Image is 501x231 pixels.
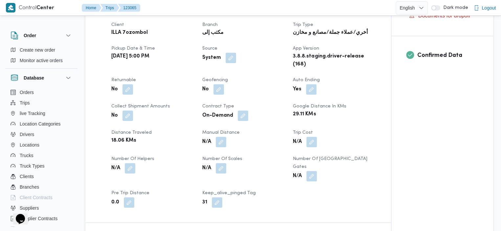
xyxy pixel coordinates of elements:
b: Center [36,6,54,11]
b: No [111,85,118,93]
span: Client Contracts [20,194,53,201]
h3: Database [24,74,44,82]
span: Suppliers [20,204,39,212]
span: Orders [20,88,34,96]
button: Locations [8,140,75,150]
span: Logout [482,4,496,12]
span: Returnable [111,78,136,82]
span: Trip Cost [293,130,313,135]
button: Location Categories [8,119,75,129]
span: Truck Types [20,162,44,170]
div: Database [5,87,77,229]
button: Create new order [8,45,75,55]
button: Supplier Contracts [8,213,75,224]
b: N/A [293,138,302,146]
b: مكتب إلى [202,29,224,37]
b: System [202,54,221,62]
button: Database [11,74,72,82]
span: Distance Traveled [111,130,152,135]
b: 3.8.8.staging.driver-release (168) [293,53,375,68]
b: N/A [293,172,302,180]
button: Drivers [8,129,75,140]
b: No [111,112,118,120]
b: 29.11 KMs [293,110,316,118]
span: Google distance in KMs [293,104,346,108]
span: Pickup date & time [111,46,155,51]
b: أخري/عملاء جملة/مصانع و مخازن [293,29,367,37]
span: Geofencing [202,78,228,82]
b: N/A [202,138,211,146]
button: Documents for dropoff [406,11,478,21]
img: X8yXhbKr1z7QwAAAABJRU5ErkJggg== [6,3,15,12]
button: Trucks [8,150,75,161]
b: 31 [202,198,207,206]
span: Supplier Contracts [20,215,57,222]
span: Create new order [20,46,55,54]
span: Trip Type [293,23,313,27]
button: Trips [100,4,119,12]
b: On-Demand [202,112,233,120]
span: Pre Trip Distance [111,191,149,195]
b: 0.0 [111,198,119,206]
span: Dark mode [440,5,468,11]
span: Documents for dropoff [418,12,470,20]
span: Number of [GEOGRAPHIC_DATA] Gates [293,157,367,169]
button: Monitor active orders [8,55,75,66]
span: Branches [20,183,39,191]
button: Logout [471,1,498,14]
span: Branch [202,23,218,27]
span: Trucks [20,151,33,159]
span: Source [202,46,217,51]
span: Number of Helpers [111,157,154,161]
span: Client [111,23,124,27]
button: Clients [8,171,75,182]
button: 123065 [118,4,140,12]
button: Order [11,32,72,39]
button: Home [82,4,101,12]
span: keep_alive_pinged Tag [202,191,256,195]
span: Auto Ending [293,78,319,82]
button: Branches [8,182,75,192]
b: [DATE] 5:00 PM [111,53,149,60]
b: N/A [202,164,211,172]
button: Client Contracts [8,192,75,203]
span: Location Categories [20,120,61,128]
span: App Version [293,46,319,51]
b: No [202,85,209,93]
span: Locations [20,141,39,149]
h3: Order [24,32,36,39]
span: Clients [20,173,34,180]
b: ILLA 7ozombol [111,29,148,37]
button: live Tracking [8,108,75,119]
button: Suppliers [8,203,75,213]
iframe: chat widget [7,205,28,224]
span: live Tracking [20,109,45,117]
span: Drivers [20,130,34,138]
b: N/A [111,164,120,172]
span: Trips [20,99,30,107]
div: Order [5,45,77,68]
span: Manual Distance [202,130,240,135]
span: Monitor active orders [20,57,63,64]
span: Collect Shipment Amounts [111,104,170,108]
span: Number of Scales [202,157,242,161]
b: Yes [293,85,301,93]
button: Trips [8,98,75,108]
span: Contract Type [202,104,234,108]
button: Truck Types [8,161,75,171]
h3: Confirmed Data [417,51,478,60]
b: 18.06 KMs [111,137,136,145]
button: Orders [8,87,75,98]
